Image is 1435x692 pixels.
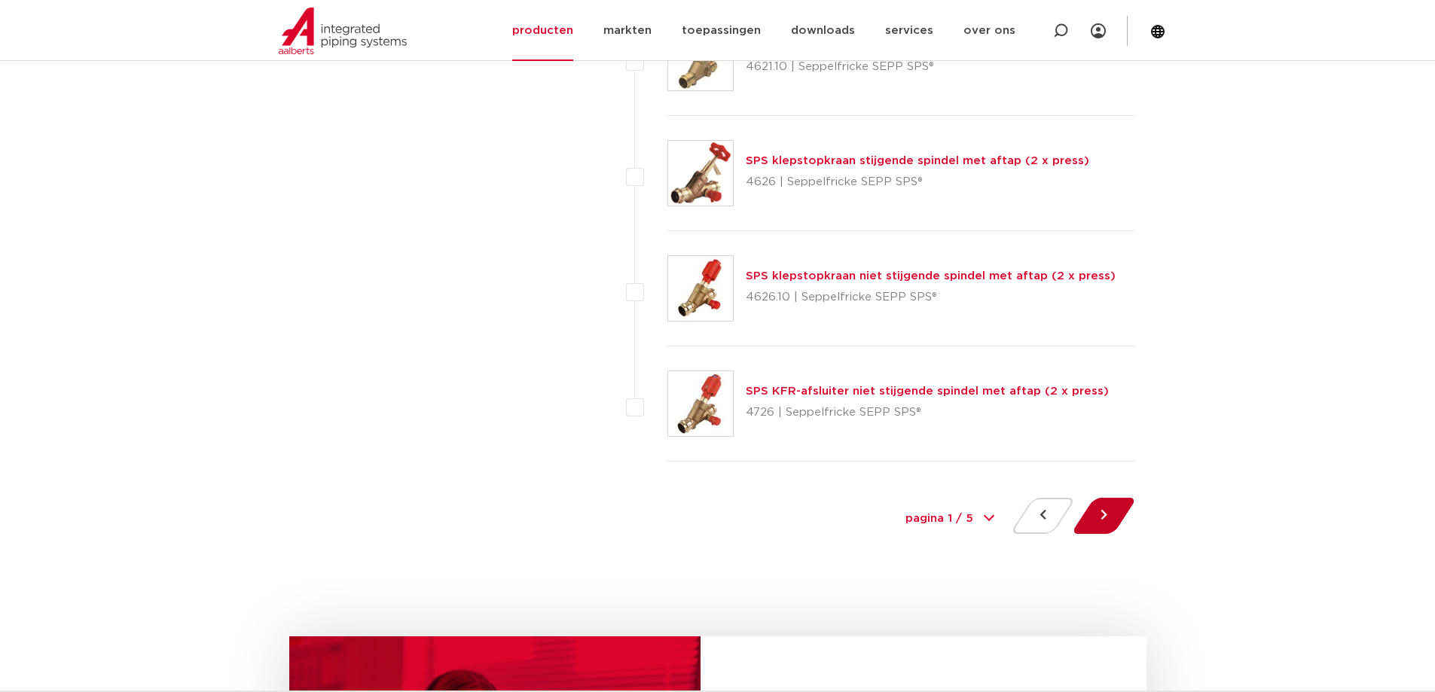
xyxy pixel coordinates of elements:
p: 4621.10 | Seppelfricke SEPP SPS® [746,55,1134,79]
img: Thumbnail for SPS klepstopkraan niet stijgende spindel met aftap (2 x press) [668,256,733,321]
p: 4726 | Seppelfricke SEPP SPS® [746,401,1109,425]
a: SPS KFR-afsluiter niet stijgende spindel met aftap (2 x press) [746,386,1109,397]
p: 4626.10 | Seppelfricke SEPP SPS® [746,285,1116,309]
img: Thumbnail for SPS KFR-afsluiter niet stijgende spindel met aftap (2 x press) [668,371,733,436]
p: 4626 | Seppelfricke SEPP SPS® [746,170,1089,194]
a: SPS klepstopkraan stijgende spindel met aftap (2 x press) [746,155,1089,166]
a: SPS klepstopkraan niet stijgende spindel met aftap (2 x press) [746,270,1116,282]
img: Thumbnail for SPS klepstopkraan stijgende spindel met aftap (2 x press) [668,141,733,206]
